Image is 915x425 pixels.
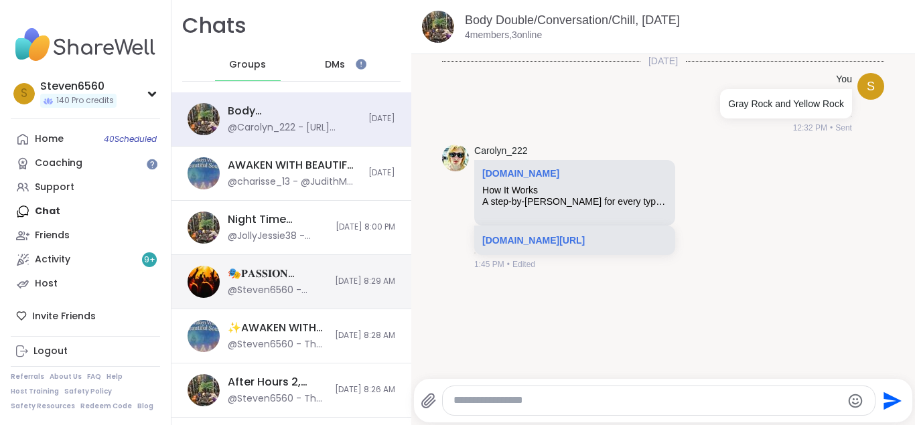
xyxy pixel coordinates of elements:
[182,11,247,41] h1: Chats
[482,196,667,207] div: A step-by-[PERSON_NAME] for every type of creator.
[229,58,266,72] span: Groups
[11,387,59,396] a: Host Training
[40,79,117,94] div: Steven6560
[228,392,327,406] div: @Steven6560 - That sounds great. Between 3-6 I will see if you are around to chat. Thank you! And...
[11,21,160,68] img: ShareWell Nav Logo
[368,167,395,179] span: [DATE]
[80,402,132,411] a: Redeem Code
[11,272,160,296] a: Host
[442,145,469,171] img: https://sharewell-space-live.sfo3.digitaloceanspaces.com/user-generated/0d92a1c0-b5fe-436d-b9ab-5...
[422,11,454,43] img: Body Double/Conversation/Chill, Oct 07
[11,224,160,248] a: Friends
[875,386,906,416] button: Send
[228,321,327,335] div: ✨AWAKEN WITH BEAUTIFUL SOULS✨, [DATE]
[228,212,328,227] div: Night Time Reflection and/or Body Doubling, [DATE]
[228,266,327,281] div: 🎭𝐏𝐀𝐒𝐒𝐈𝐎𝐍 𝐏𝐀𝐑𝐓𝐘🎭, [DATE]
[453,394,842,408] textarea: Type your message
[107,372,123,381] a: Help
[512,258,535,270] span: Edited
[793,122,827,134] span: 12:32 PM
[11,151,160,175] a: Coaching
[21,85,27,102] span: S
[35,181,74,194] div: Support
[835,122,852,134] span: Sent
[188,103,220,135] img: Body Double/Conversation/Chill, Oct 07
[87,372,101,381] a: FAQ
[507,258,510,270] span: •
[830,122,833,134] span: •
[33,345,68,358] div: Logout
[11,402,75,411] a: Safety Resources
[335,276,395,287] span: [DATE] 8:29 AM
[35,133,64,146] div: Home
[11,175,160,199] a: Support
[482,185,667,196] div: How It Works
[228,121,360,135] div: @Carolyn_222 - [URL][DOMAIN_NAME]
[228,375,327,390] div: After Hours 2, [DATE]
[35,157,82,170] div: Coaching
[11,339,160,363] a: Logout
[368,113,395,124] span: [DATE]
[228,175,360,189] div: @charisse_13 - @JudithM my heart goes out to you! I’m not in the same exact boat as you but I’m h...
[188,320,220,352] img: ✨AWAKEN WITH BEAUTIFUL SOULS✨, Oct 06
[50,372,82,381] a: About Us
[482,168,559,179] a: Attachment
[11,127,160,151] a: Home40Scheduled
[336,222,395,233] span: [DATE] 8:00 PM
[56,95,114,106] span: 140 Pro credits
[188,211,220,244] img: Night Time Reflection and/or Body Doubling, Oct 04
[11,372,44,381] a: Referrals
[482,235,585,246] a: [DOMAIN_NAME][URL]
[335,330,395,341] span: [DATE] 8:28 AM
[325,58,345,72] span: DMs
[356,59,366,70] iframe: Spotlight
[11,248,160,272] a: Activity9+
[228,338,327,351] div: @Steven6560 - That absolutely dreamy song! Thank you so much for giving me what I needed to hear!
[188,157,220,189] img: AWAKEN WITH BEAUTIFUL SOULS✨, Oct 07
[35,253,70,266] div: Activity
[728,97,844,110] p: Gray Rock and Yellow Rock
[474,145,527,158] a: Carolyn_222
[867,78,875,96] span: S
[228,158,360,173] div: AWAKEN WITH BEAUTIFUL SOULS✨, [DATE]
[64,387,112,396] a: Safety Policy
[188,266,220,298] img: 🎭𝐏𝐀𝐒𝐒𝐈𝐎𝐍 𝐏𝐀𝐑𝐓𝐘🎭, Oct 05
[35,277,58,290] div: Host
[35,229,70,242] div: Friends
[188,374,220,406] img: After Hours 2, Oct 06
[147,159,157,169] iframe: Spotlight
[465,13,680,27] a: Body Double/Conversation/Chill, [DATE]
[228,230,328,243] div: @JollyJessie38 - [URL][DOMAIN_NAME]
[640,54,686,68] span: [DATE]
[836,73,852,86] h4: You
[335,384,395,396] span: [DATE] 8:26 AM
[104,134,157,145] span: 40 Scheduled
[11,304,160,328] div: Invite Friends
[474,258,504,270] span: 1:45 PM
[228,104,360,118] div: Body Double/Conversation/Chill, [DATE]
[465,29,542,42] p: 4 members, 3 online
[144,254,155,266] span: 9 +
[228,284,327,297] div: @Steven6560 - That's beautiful Recovery! Thank you for sharing!
[847,393,863,409] button: Emoji picker
[137,402,153,411] a: Blog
